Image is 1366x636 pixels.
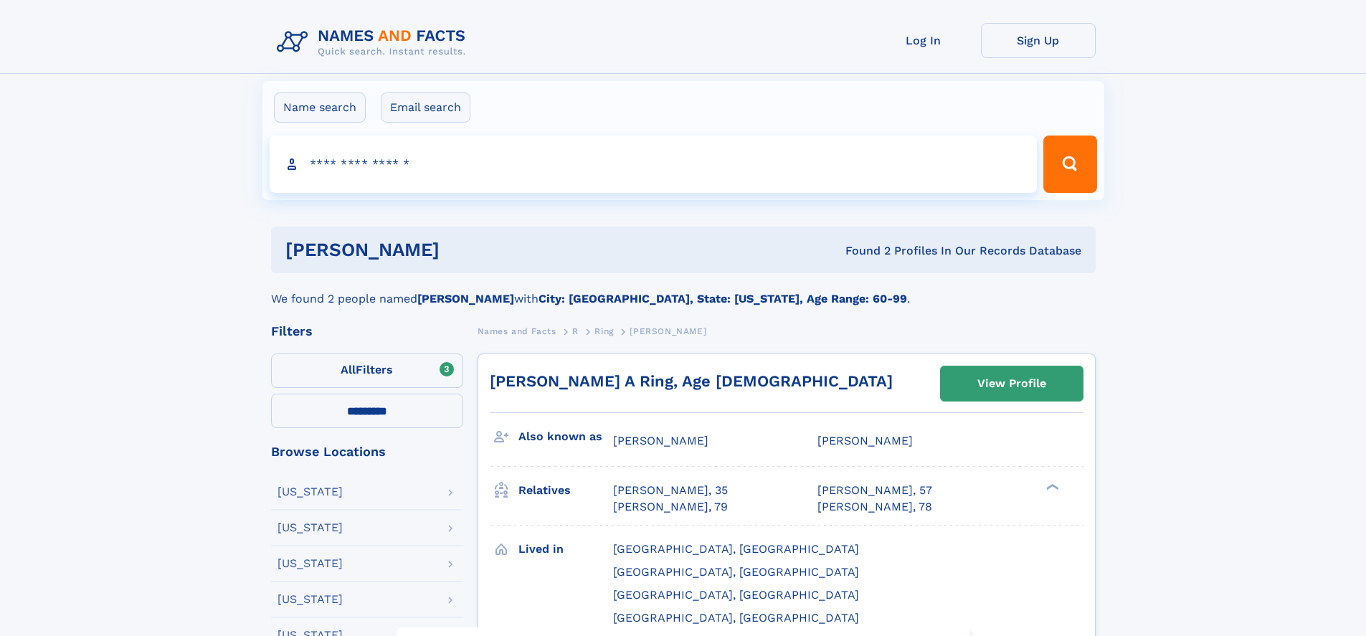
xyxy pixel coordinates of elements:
[642,243,1081,259] div: Found 2 Profiles In Our Records Database
[1043,483,1060,492] div: ❯
[417,292,514,305] b: [PERSON_NAME]
[613,483,728,498] a: [PERSON_NAME], 35
[817,483,932,498] a: [PERSON_NAME], 57
[271,23,478,62] img: Logo Names and Facts
[572,322,579,340] a: R
[518,478,613,503] h3: Relatives
[977,367,1046,400] div: View Profile
[490,372,893,390] a: [PERSON_NAME] A Ring, Age [DEMOGRAPHIC_DATA]
[278,522,343,533] div: [US_STATE]
[278,486,343,498] div: [US_STATE]
[817,499,932,515] a: [PERSON_NAME], 78
[381,92,470,123] label: Email search
[270,136,1038,193] input: search input
[941,366,1083,401] a: View Profile
[866,23,981,58] a: Log In
[594,326,613,336] span: Ring
[613,434,708,447] span: [PERSON_NAME]
[341,363,356,376] span: All
[594,322,613,340] a: Ring
[271,325,463,338] div: Filters
[539,292,907,305] b: City: [GEOGRAPHIC_DATA], State: [US_STATE], Age Range: 60-99
[271,353,463,388] label: Filters
[278,558,343,569] div: [US_STATE]
[817,434,913,447] span: [PERSON_NAME]
[613,565,859,579] span: [GEOGRAPHIC_DATA], [GEOGRAPHIC_DATA]
[271,273,1096,308] div: We found 2 people named with .
[630,326,706,336] span: [PERSON_NAME]
[981,23,1096,58] a: Sign Up
[278,594,343,605] div: [US_STATE]
[518,537,613,561] h3: Lived in
[613,588,859,602] span: [GEOGRAPHIC_DATA], [GEOGRAPHIC_DATA]
[613,542,859,556] span: [GEOGRAPHIC_DATA], [GEOGRAPHIC_DATA]
[613,499,728,515] a: [PERSON_NAME], 79
[613,611,859,625] span: [GEOGRAPHIC_DATA], [GEOGRAPHIC_DATA]
[478,322,556,340] a: Names and Facts
[1043,136,1096,193] button: Search Button
[285,241,642,259] h1: [PERSON_NAME]
[572,326,579,336] span: R
[274,92,366,123] label: Name search
[518,424,613,449] h3: Also known as
[271,445,463,458] div: Browse Locations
